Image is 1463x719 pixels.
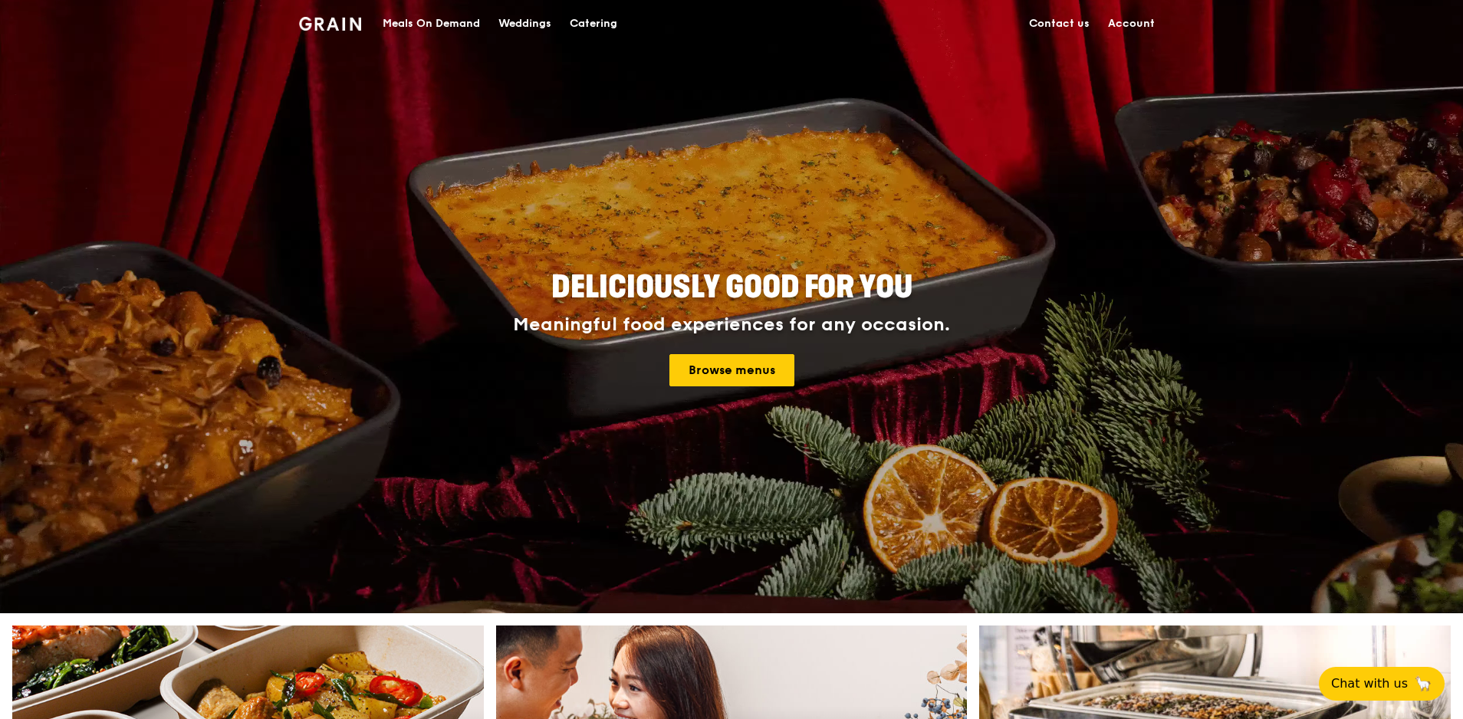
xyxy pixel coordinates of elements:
button: Chat with us🦙 [1319,667,1445,701]
span: Chat with us [1331,675,1408,693]
a: Catering [561,1,626,47]
a: Account [1099,1,1164,47]
a: Weddings [489,1,561,47]
a: Browse menus [669,354,794,386]
div: Catering [570,1,617,47]
span: 🦙 [1414,675,1432,693]
div: Meals On Demand [383,1,480,47]
a: Contact us [1020,1,1099,47]
img: Grain [299,17,361,31]
div: Weddings [498,1,551,47]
